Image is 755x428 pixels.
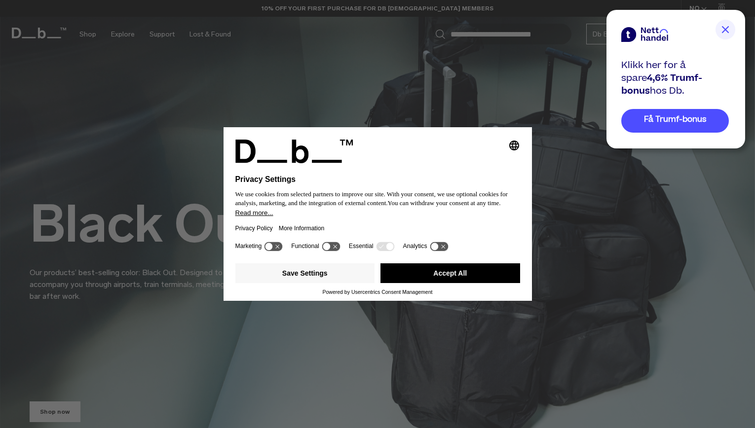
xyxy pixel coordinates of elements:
span: Få Trumf-bonus [644,114,707,125]
span: 4,6% Trumf-bonus [621,71,702,98]
div: Klikk her for å spare hos Db. [621,59,729,98]
a: Få Trumf-bonus [621,109,729,133]
img: close button [716,20,735,39]
img: netthandel brand logo [621,27,668,42]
